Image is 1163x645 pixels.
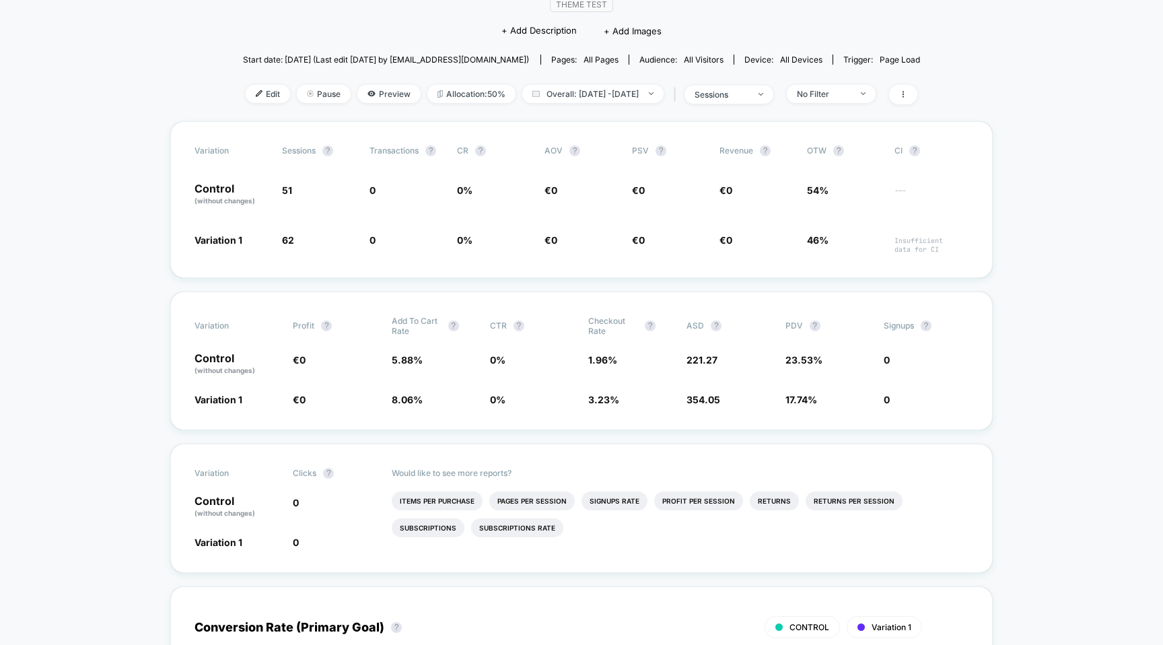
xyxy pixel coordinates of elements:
[632,145,649,156] span: PSV
[392,468,969,478] p: Would like to see more reports?
[323,468,334,479] button: ?
[551,55,619,65] div: Pages:
[195,353,279,376] p: Control
[894,145,968,156] span: CI
[884,394,890,405] span: 0
[195,366,255,374] span: (without changes)
[392,394,423,405] span: 8.06 %
[785,394,817,405] span: 17.74 %
[843,55,920,65] div: Trigger:
[861,92,866,95] img: end
[501,24,577,38] span: + Add Description
[457,184,472,196] span: 0 %
[833,145,844,156] button: ?
[490,394,505,405] span: 0 %
[880,55,920,65] span: Page Load
[293,468,316,478] span: Clicks
[322,145,333,156] button: ?
[437,90,443,98] img: rebalance
[551,184,557,196] span: 0
[448,320,459,331] button: ?
[584,55,619,65] span: all pages
[884,354,890,366] span: 0
[195,316,269,336] span: Variation
[195,183,269,206] p: Control
[544,145,563,156] span: AOV
[256,90,262,97] img: edit
[243,55,529,65] span: Start date: [DATE] (Last edit [DATE] by [EMAIL_ADDRESS][DOMAIN_NAME])
[719,184,732,196] span: €
[293,394,306,405] span: €
[894,186,968,206] span: ---
[392,354,423,366] span: 5.88 %
[544,234,557,246] span: €
[656,145,666,156] button: ?
[195,197,255,205] span: (without changes)
[639,234,645,246] span: 0
[734,55,833,65] span: Device:
[490,354,505,366] span: 0 %
[195,509,255,517] span: (without changes)
[514,320,524,331] button: ?
[427,85,516,103] span: Allocation: 50%
[654,491,743,510] li: Profit Per Session
[639,55,724,65] div: Audience:
[307,90,314,97] img: end
[581,491,647,510] li: Signups Rate
[632,234,645,246] span: €
[785,354,822,366] span: 23.53 %
[282,184,292,196] span: 51
[195,145,269,156] span: Variation
[457,145,468,156] span: CR
[195,537,242,548] span: Variation 1
[299,354,306,366] span: 0
[759,93,763,96] img: end
[369,234,376,246] span: 0
[369,184,376,196] span: 0
[297,85,351,103] span: Pause
[639,184,645,196] span: 0
[246,85,290,103] span: Edit
[551,234,557,246] span: 0
[357,85,421,103] span: Preview
[195,468,269,479] span: Variation
[806,491,903,510] li: Returns Per Session
[321,320,332,331] button: ?
[195,394,242,405] span: Variation 1
[872,622,911,632] span: Variation 1
[686,354,717,366] span: 221.27
[588,354,617,366] span: 1.96 %
[807,234,829,246] span: 46%
[475,145,486,156] button: ?
[797,89,851,99] div: No Filter
[684,55,724,65] span: All Visitors
[719,145,753,156] span: Revenue
[894,236,968,254] span: Insufficient data for CI
[780,55,822,65] span: all devices
[810,320,820,331] button: ?
[195,234,242,246] span: Variation 1
[391,622,402,633] button: ?
[695,90,748,100] div: sessions
[293,497,299,508] span: 0
[522,85,664,103] span: Overall: [DATE] - [DATE]
[588,394,619,405] span: 3.23 %
[293,537,299,548] span: 0
[604,26,662,36] span: + Add Images
[471,518,563,537] li: Subscriptions Rate
[392,316,442,336] span: Add To Cart Rate
[293,320,314,331] span: Profit
[670,85,684,104] span: |
[807,184,829,196] span: 54%
[807,145,881,156] span: OTW
[532,90,540,97] img: calendar
[789,622,829,632] span: CONTROL
[457,234,472,246] span: 0 %
[645,320,656,331] button: ?
[884,320,914,331] span: Signups
[785,320,803,331] span: PDV
[588,316,638,336] span: Checkout Rate
[489,491,575,510] li: Pages Per Session
[195,496,279,518] p: Control
[726,184,732,196] span: 0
